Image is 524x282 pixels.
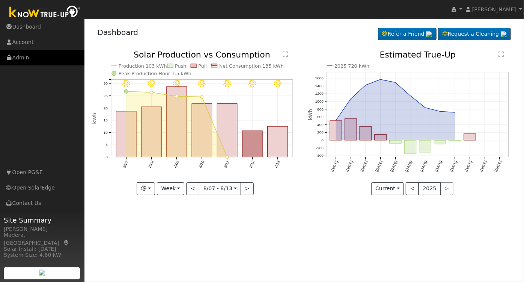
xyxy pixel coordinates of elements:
[317,130,324,135] text: 200
[464,134,476,140] rect: onclick=""
[175,63,186,69] text: Push
[105,155,108,159] text: 0
[464,160,473,173] text: [DATE]
[317,107,324,111] text: 800
[226,156,229,159] circle: onclick=""
[334,119,337,122] circle: onclick=""
[150,91,153,94] circle: onclick=""
[390,160,398,173] text: [DATE]
[406,182,419,195] button: <
[405,160,413,173] text: [DATE]
[157,182,184,195] button: Week
[248,160,255,169] text: 8/12
[364,84,367,87] circle: onclick=""
[334,63,369,69] text: 2025 720 kWh
[394,81,397,84] circle: onclick=""
[479,160,488,173] text: [DATE]
[103,130,108,135] text: 10
[371,182,404,195] button: Current
[375,160,384,173] text: [DATE]
[316,146,324,150] text: -200
[103,82,108,86] text: 30
[4,231,80,247] div: Madera, [GEOGRAPHIC_DATA]
[379,78,382,81] circle: onclick=""
[274,160,280,169] text: 8/13
[192,104,212,157] rect: onclick=""
[39,270,45,276] img: retrieve
[4,251,80,259] div: System Size: 4.60 kW
[119,71,191,76] text: Peak Production Hour 3.5 kWh
[134,50,270,59] text: Solar Production vs Consumption
[330,160,339,173] text: [DATE]
[4,245,80,253] div: Solar Install: [DATE]
[494,160,503,173] text: [DATE]
[380,50,456,59] text: Estimated True-Up
[198,63,207,69] text: Pull
[249,80,256,88] i: 8/12 - Clear
[439,110,442,113] circle: onclick=""
[405,140,417,153] rect: onclick=""
[345,160,354,173] text: [DATE]
[330,121,342,140] rect: onclick=""
[360,127,372,141] rect: onclick=""
[4,215,80,225] span: Site Summary
[316,154,324,158] text: -400
[472,6,516,12] span: [PERSON_NAME]
[454,111,457,114] circle: onclick=""
[98,28,139,37] a: Dashboard
[349,98,352,101] circle: onclick=""
[409,94,412,97] circle: onclick=""
[200,96,203,99] circle: onclick=""
[424,106,427,109] circle: onclick=""
[317,123,324,127] text: 400
[105,143,108,147] text: 5
[148,160,154,169] text: 8/08
[242,131,262,157] rect: onclick=""
[103,118,108,123] text: 15
[420,160,428,173] text: [DATE]
[378,28,437,41] a: Refer a Friend
[92,113,97,124] text: kWh
[198,80,206,88] i: 8/10 - Clear
[122,80,130,88] i: 8/07 - Clear
[360,160,369,173] text: [DATE]
[186,182,199,195] button: <
[119,63,167,69] text: Production 103 kWh
[141,107,161,157] rect: onclick=""
[223,160,230,169] text: 8/11
[116,111,136,157] rect: onclick=""
[438,28,511,41] a: Request a Cleaning
[434,160,443,173] text: [DATE]
[315,76,324,80] text: 1600
[390,140,402,143] rect: onclick=""
[315,92,324,96] text: 1200
[308,109,313,120] text: kWh
[317,115,324,119] text: 600
[498,51,504,57] text: 
[103,106,108,110] text: 20
[167,87,187,158] rect: onclick=""
[449,160,458,173] text: [DATE]
[375,135,387,140] rect: onclick=""
[426,31,432,37] img: retrieve
[175,95,178,98] circle: onclick=""
[198,160,205,169] text: 8/10
[63,240,70,246] a: Map
[241,182,254,195] button: >
[223,80,231,88] i: 8/11 - Clear
[315,99,324,103] text: 1000
[173,80,181,88] i: 8/09 - Clear
[173,160,179,169] text: 8/09
[103,94,108,98] text: 25
[6,4,84,21] img: Know True-Up
[268,127,288,158] rect: onclick=""
[419,182,441,195] button: 2025
[217,104,237,157] rect: onclick=""
[148,80,155,88] i: 8/08 - Clear
[283,51,288,57] text: 
[321,138,324,143] text: 0
[449,140,461,141] rect: onclick=""
[219,63,284,69] text: Net Consumption 135 kWh
[4,225,80,233] div: [PERSON_NAME]
[122,160,129,169] text: 8/07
